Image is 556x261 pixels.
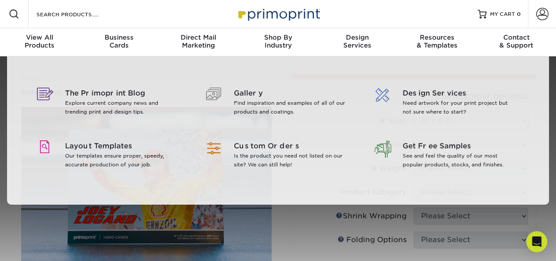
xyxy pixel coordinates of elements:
a: DesignServices [318,28,397,56]
p: Our templates ensure proper, speedy, accurate production of your job. [65,151,179,169]
div: & Templates [397,33,477,49]
span: The Primoprint Blog [65,88,179,99]
p: Explore current company news and trending print and design tips. [65,99,179,116]
div: Cards [80,33,159,49]
span: Gallery [234,88,348,99]
a: Get Free Samples See and feel the quality of our most popular products, stocks, and finishes. [369,130,525,183]
input: SEARCH PRODUCTS..... [36,9,121,19]
div: & Support [476,33,556,49]
a: Design Services Need artwork for your print project but not sure where to start? [369,77,525,130]
span: Direct Mail [159,33,238,41]
span: Resources [397,33,477,41]
a: Custom Orders Is the product you need not listed on our site? We can still help! [200,130,356,183]
a: Layout Templates Our templates ensure proper, speedy, accurate production of your job. [32,130,187,183]
span: Contact [476,33,556,41]
span: 0 [517,11,521,17]
span: Layout Templates [65,141,179,151]
a: The Primoprint Blog Explore current company news and trending print and design tips. [32,77,187,130]
div: Marketing [159,33,238,49]
span: Design Services [403,88,516,99]
p: See and feel the quality of our most popular products, stocks, and finishes. [403,151,516,169]
a: Contact& Support [476,28,556,56]
div: Open Intercom Messenger [526,231,547,252]
span: MY CART [490,11,515,18]
p: Find inspiration and examples of all of our products and coatings. [234,99,348,116]
a: BusinessCards [80,28,159,56]
a: Direct MailMarketing [159,28,238,56]
a: Gallery Find inspiration and examples of all of our products and coatings. [200,77,356,130]
img: Primoprint [234,4,322,23]
div: Industry [238,33,318,49]
span: Get Free Samples [403,141,516,151]
p: Is the product you need not listed on our site? We can still help! [234,151,348,169]
span: Business [80,33,159,41]
span: Custom Orders [234,141,348,151]
span: Design [318,33,397,41]
div: Services [318,33,397,49]
a: Shop ByIndustry [238,28,318,56]
a: Resources& Templates [397,28,477,56]
p: Need artwork for your print project but not sure where to start? [403,99,516,116]
span: Shop By [238,33,318,41]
